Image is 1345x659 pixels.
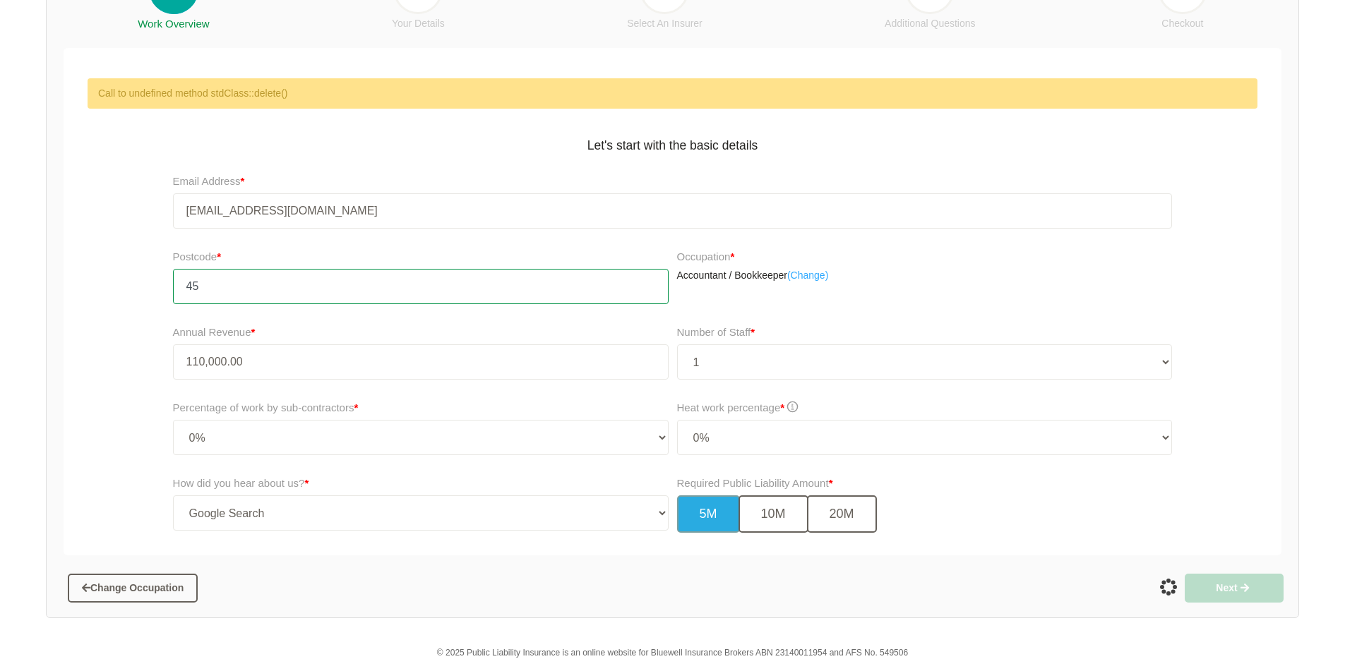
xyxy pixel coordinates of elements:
input: Your postcode... [173,269,669,304]
label: How did you hear about us? [173,475,309,492]
a: (Change) [787,269,828,283]
label: Percentage of work by sub-contractors [173,399,359,416]
button: Next [1185,574,1284,602]
div: Call to undefined method stdClass::delete() [98,85,1247,101]
button: 10M [739,495,808,533]
label: Heat work percentage [677,399,799,416]
label: Email Address [173,173,245,190]
label: Number of Staff [677,324,755,341]
button: 20M [807,495,877,533]
button: 5M [677,495,740,533]
label: Required Public Liability Amount [677,475,833,492]
input: Annual Revenue [173,344,669,380]
label: Annual Revenue [173,324,256,341]
label: Occupation [677,248,735,265]
h5: Let's start with the basic details [71,128,1274,155]
p: Accountant / Bookkeeper [677,269,1173,283]
input: Your Email Address [173,193,1173,229]
button: Change Occupation [68,574,198,602]
label: Postcode [173,248,669,265]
